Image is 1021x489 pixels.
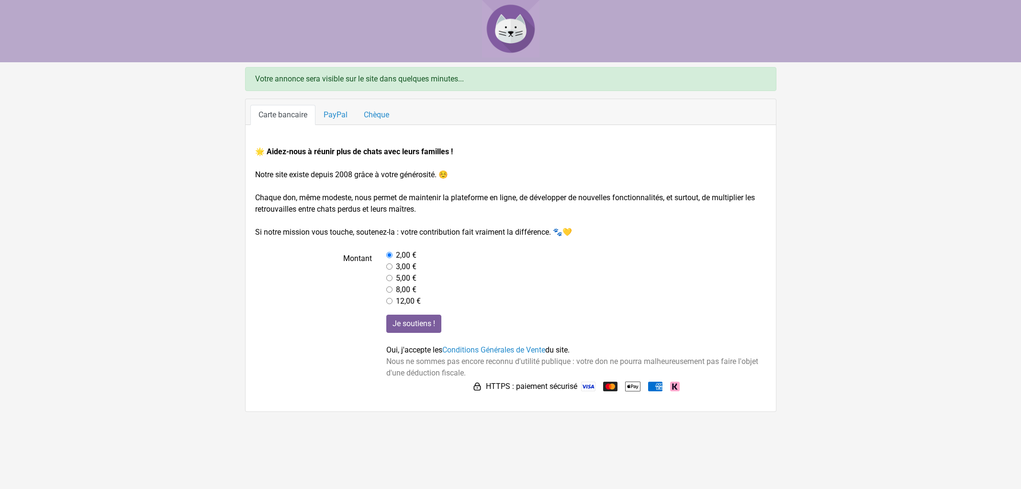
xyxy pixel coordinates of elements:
[396,296,421,307] label: 12,00 €
[250,105,315,125] a: Carte bancaire
[442,345,545,354] a: Conditions Générales de Vente
[356,105,397,125] a: Chèque
[396,284,416,296] label: 8,00 €
[648,382,662,391] img: American Express
[386,315,441,333] input: Je soutiens !
[603,382,617,391] img: Mastercard
[396,261,416,273] label: 3,00 €
[315,105,356,125] a: PayPal
[581,382,595,391] img: Visa
[625,379,640,394] img: Apple Pay
[386,357,758,377] span: Nous ne sommes pas encore reconnu d'utilité publique : votre don ne pourra malheureusement pas fa...
[248,250,380,307] label: Montant
[255,146,766,394] form: Notre site existe depuis 2008 grâce à votre générosité. ☺️ Chaque don, même modeste, nous permet ...
[396,273,416,284] label: 5,00 €
[245,67,776,91] div: Votre annonce sera visible sur le site dans quelques minutes...
[255,147,453,156] strong: 🌟 Aidez-nous à réunir plus de chats avec leurs familles !
[670,382,680,391] img: Klarna
[486,381,577,392] span: HTTPS : paiement sécurisé
[472,382,482,391] img: HTTPS : paiement sécurisé
[396,250,416,261] label: 2,00 €
[386,345,570,354] span: Oui, j'accepte les du site.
